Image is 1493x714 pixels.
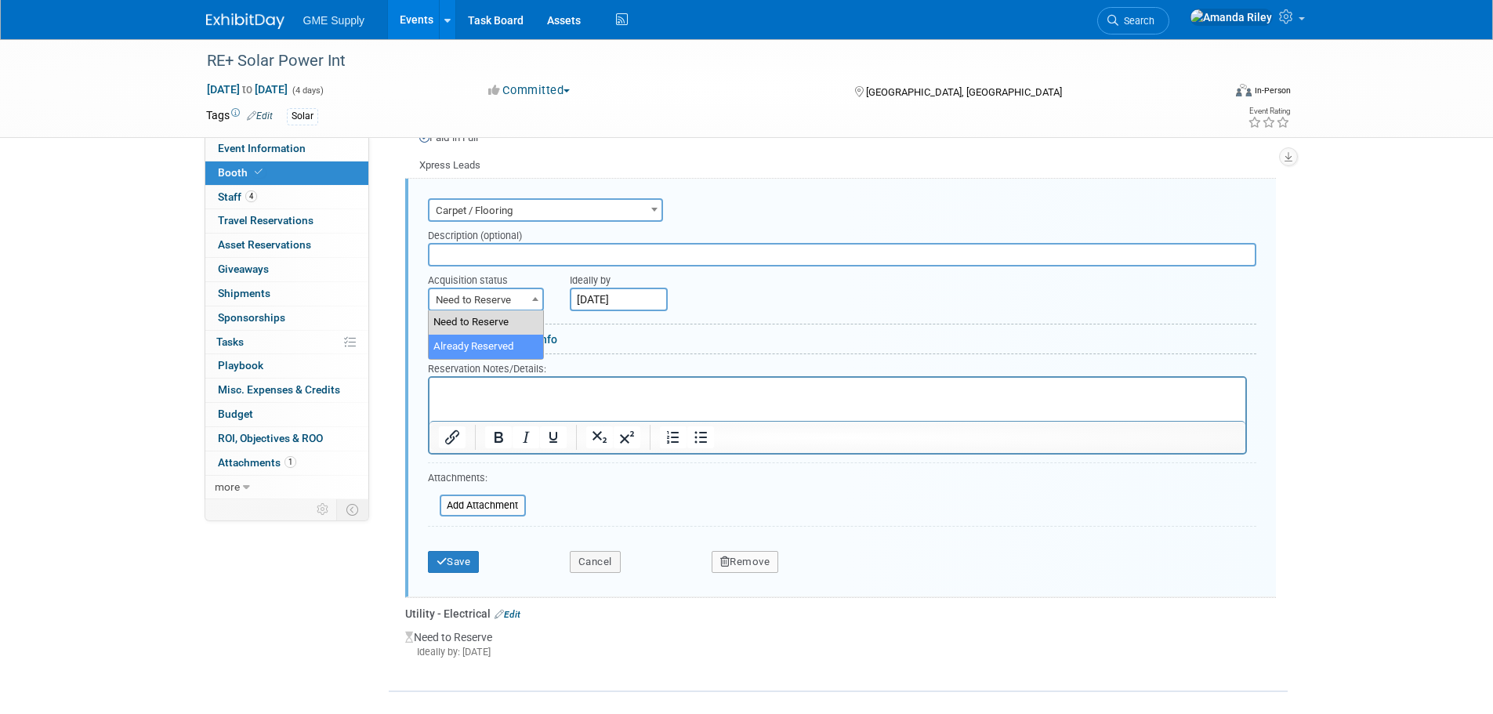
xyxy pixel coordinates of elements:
[614,426,640,448] button: Superscript
[205,137,368,161] a: Event Information
[218,432,323,444] span: ROI, Objectives & ROO
[205,476,368,499] a: more
[428,222,1256,243] div: Description (optional)
[284,456,296,468] span: 1
[687,426,714,448] button: Bullet list
[429,335,543,359] li: Already Reserved
[310,499,337,520] td: Personalize Event Tab Strip
[240,83,255,96] span: to
[218,287,270,299] span: Shipments
[245,190,257,202] span: 4
[218,238,311,251] span: Asset Reservations
[1097,7,1169,34] a: Search
[586,426,613,448] button: Subscript
[429,200,661,222] span: Carpet / Flooring
[205,186,368,209] a: Staff4
[218,311,285,324] span: Sponsorships
[1254,85,1291,96] div: In-Person
[1248,107,1290,115] div: Event Rating
[429,289,542,311] span: Need to Reserve
[660,426,687,448] button: Numbered list
[205,209,368,233] a: Travel Reservations
[215,480,240,493] span: more
[247,111,273,121] a: Edit
[405,622,1276,672] div: Need to Reserve
[303,14,365,27] span: GME Supply
[866,86,1062,98] span: [GEOGRAPHIC_DATA], [GEOGRAPHIC_DATA]
[1118,15,1154,27] span: Search
[205,403,368,426] a: Budget
[712,551,779,573] button: Remove
[428,471,526,489] div: Attachments:
[429,378,1245,421] iframe: Rich Text Area
[201,47,1199,75] div: RE+ Solar Power Int
[428,266,546,288] div: Acquisition status
[205,427,368,451] a: ROI, Objectives & ROO
[428,551,480,573] button: Save
[205,306,368,330] a: Sponsorships
[570,266,1185,288] div: Ideally by
[540,426,567,448] button: Underline
[336,499,368,520] td: Toggle Event Tabs
[206,13,284,29] img: ExhibitDay
[218,190,257,203] span: Staff
[570,551,621,573] button: Cancel
[428,288,544,311] span: Need to Reserve
[405,606,1276,622] div: Utility - Electrical
[205,161,368,185] a: Booth
[255,168,263,176] i: Booth reservation complete
[405,146,1276,173] div: Xpress Leads
[483,82,576,99] button: Committed
[439,426,466,448] button: Insert/edit link
[428,198,663,222] span: Carpet / Flooring
[218,142,306,154] span: Event Information
[218,166,266,179] span: Booth
[287,108,318,125] div: Solar
[485,426,512,448] button: Bold
[495,609,520,620] a: Edit
[216,335,244,348] span: Tasks
[205,354,368,378] a: Playbook
[513,426,539,448] button: Italic
[205,258,368,281] a: Giveaways
[405,645,1276,659] div: Ideally by: [DATE]
[218,359,263,371] span: Playbook
[218,263,269,275] span: Giveaways
[218,456,296,469] span: Attachments
[1190,9,1273,26] img: Amanda Riley
[205,379,368,402] a: Misc. Expenses & Credits
[428,361,1247,376] div: Reservation Notes/Details:
[218,408,253,420] span: Budget
[429,310,543,335] li: Need to Reserve
[205,234,368,257] a: Asset Reservations
[218,214,313,227] span: Travel Reservations
[291,85,324,96] span: (4 days)
[206,107,273,125] td: Tags
[205,331,368,354] a: Tasks
[1130,82,1292,105] div: Event Format
[206,82,288,96] span: [DATE] [DATE]
[205,282,368,306] a: Shipments
[218,383,340,396] span: Misc. Expenses & Credits
[1236,84,1252,96] img: Format-Inperson.png
[205,451,368,475] a: Attachments1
